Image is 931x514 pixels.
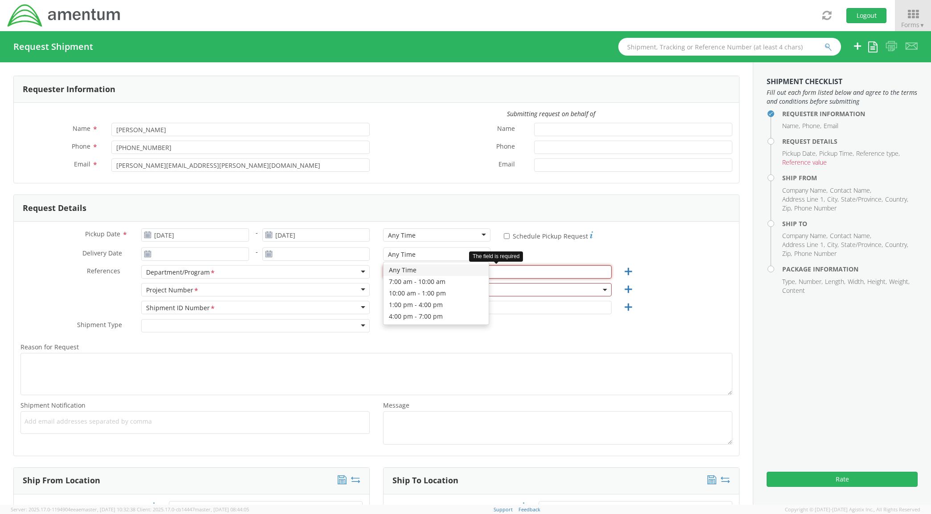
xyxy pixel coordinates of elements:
span: Add email addresses separated by comma [24,417,366,426]
a: Support [494,506,513,513]
li: Name [782,121,800,130]
span: Delivery Date [82,249,122,259]
i: Submitting request on behalf of [507,109,595,118]
li: Zip [782,249,792,258]
div: Any Time [388,231,416,240]
span: Shipment Type [77,320,122,331]
div: 4:00 pm - 7:00 pm [384,311,489,322]
h3: Request Details [23,204,86,213]
li: Country [885,195,908,204]
span: Message [383,401,409,409]
li: Weight [889,277,910,286]
span: master, [DATE] 10:32:38 [81,506,135,513]
span: Phone [496,142,515,152]
span: Server: 2025.17.0-1194904eeae [11,506,135,513]
span: Name [497,124,515,134]
h3: Ship To Location [392,476,458,485]
li: Zip [782,204,792,213]
span: Location [125,503,150,511]
h3: Shipment Checklist [767,78,918,86]
input: Shipment, Tracking or Reference Number (at least 4 chars) [618,38,841,56]
span: Copyright © [DATE]-[DATE] Agistix Inc., All Rights Reserved [785,506,920,513]
li: Reference value [782,158,827,167]
span: Forms [901,20,925,29]
li: Company Name [782,186,828,195]
div: 10:00 am - 1:00 pm [384,287,489,299]
h4: Requester Information [782,110,918,117]
li: Address Line 1 [782,240,825,249]
li: Contact Name [830,186,871,195]
input: Schedule Pickup Request [504,233,510,239]
div: Department/Program [146,268,216,277]
li: Contact Name [830,231,871,240]
li: Type [782,277,796,286]
span: Email [498,160,515,170]
li: Phone [802,121,821,130]
span: Location [494,503,519,511]
li: Pickup Time [819,149,854,158]
div: Shipment ID Number [146,304,216,313]
span: ▼ [919,21,925,29]
li: Height [867,277,887,286]
h4: Ship From [782,174,918,181]
h3: Requester Information [23,85,115,94]
div: Project Number [146,286,199,295]
div: 7:00 am - 10:00 am [384,276,489,287]
span: Reason for Request [20,343,79,351]
span: Shipment Notification [20,401,86,409]
li: Company Name [782,231,828,240]
div: 1:00 pm - 4:00 pm [384,299,489,311]
li: State/Province [841,240,883,249]
button: Rate [767,472,918,487]
li: City [827,195,839,204]
li: Width [848,277,865,286]
span: Pickup Date [85,230,120,238]
li: Content [782,286,805,295]
li: Phone Number [794,204,837,213]
button: Logout [846,8,886,23]
span: Email [74,160,90,168]
img: dyn-intl-logo-049831509241104b2a82.png [7,3,122,28]
span: Phone [72,142,90,150]
span: Fill out each form listed below and agree to the terms and conditions before submitting [767,88,918,106]
h4: Request Shipment [13,42,93,52]
li: Number [799,277,823,286]
li: Address Line 1 [782,195,825,204]
span: Name [73,124,90,133]
div: The field is required [469,251,523,262]
div: Any Time [388,250,416,259]
span: References [87,267,120,275]
li: Email [824,121,838,130]
h4: Ship To [782,220,918,227]
div: Any Time [384,264,489,276]
span: master, [DATE] 08:44:05 [195,506,249,513]
span: Client: 2025.17.0-cb14447 [137,506,249,513]
li: City [827,240,839,249]
li: Phone Number [794,249,837,258]
h3: Ship From Location [23,476,100,485]
li: Reference type [856,149,900,158]
li: Length [825,277,845,286]
li: Pickup Date [782,149,817,158]
a: Feedback [519,506,540,513]
li: State/Province [841,195,883,204]
h4: Request Details [782,138,918,145]
h4: Package Information [782,266,918,272]
label: Schedule Pickup Request [504,230,593,241]
li: Country [885,240,908,249]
